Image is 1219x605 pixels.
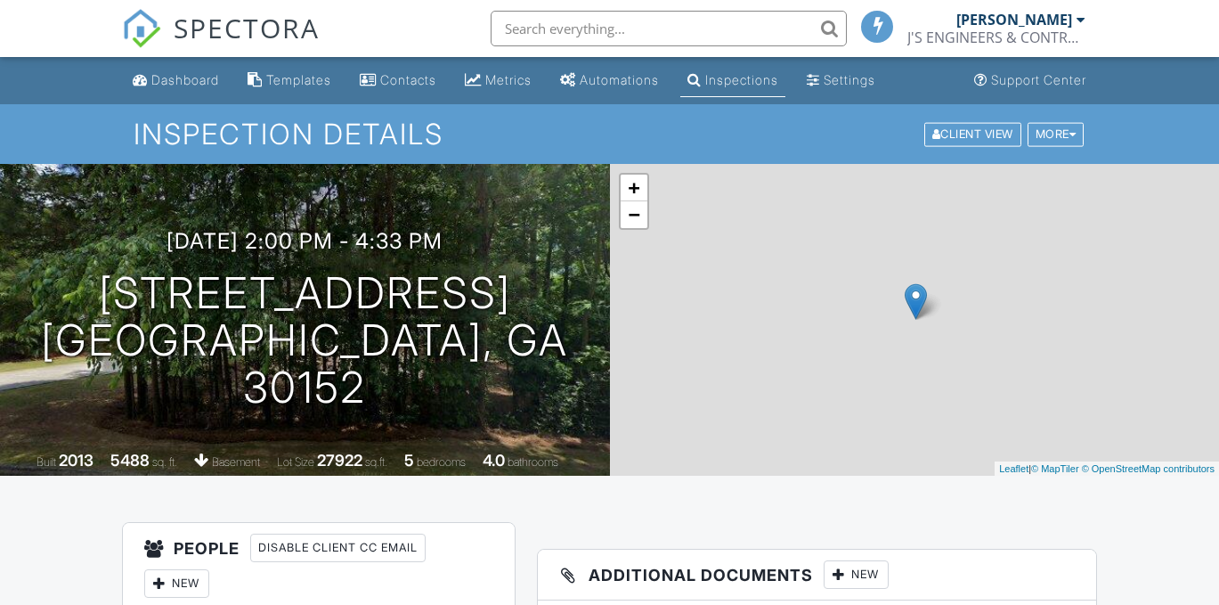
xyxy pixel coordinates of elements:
[491,11,847,46] input: Search everything...
[174,9,320,46] span: SPECTORA
[1031,463,1079,474] a: © MapTiler
[277,455,314,469] span: Lot Size
[967,64,1093,97] a: Support Center
[250,534,426,562] div: Disable Client CC Email
[508,455,558,469] span: bathrooms
[317,451,362,470] div: 27922
[580,72,659,87] div: Automations
[110,451,150,470] div: 5488
[991,72,1086,87] div: Support Center
[417,455,466,469] span: bedrooms
[28,270,581,411] h1: [STREET_ADDRESS] [GEOGRAPHIC_DATA], GA 30152
[621,175,647,201] a: Zoom in
[999,463,1028,474] a: Leaflet
[151,72,219,87] div: Dashboard
[365,455,387,469] span: sq.ft.
[538,550,1096,601] h3: Additional Documents
[621,201,647,228] a: Zoom out
[59,451,93,470] div: 2013
[353,64,443,97] a: Contacts
[922,127,1026,140] a: Client View
[680,64,785,97] a: Inspections
[458,64,539,97] a: Metrics
[122,9,161,48] img: The Best Home Inspection Software - Spectora
[167,229,443,253] h3: [DATE] 2:00 pm - 4:33 pm
[212,455,260,469] span: basement
[485,72,532,87] div: Metrics
[122,24,320,61] a: SPECTORA
[266,72,331,87] div: Templates
[134,119,1086,150] h1: Inspection Details
[126,64,226,97] a: Dashboard
[483,451,505,470] div: 4.0
[956,11,1072,29] div: [PERSON_NAME]
[924,122,1021,146] div: Client View
[995,462,1219,477] div: |
[380,72,436,87] div: Contacts
[240,64,338,97] a: Templates
[144,569,209,598] div: New
[824,72,875,87] div: Settings
[824,560,889,589] div: New
[404,451,414,470] div: 5
[1028,122,1085,146] div: More
[553,64,666,97] a: Automations (Basic)
[1082,463,1215,474] a: © OpenStreetMap contributors
[37,455,56,469] span: Built
[152,455,177,469] span: sq. ft.
[907,29,1085,46] div: J'S ENGINEERS & CONTRACTORS
[705,72,778,87] div: Inspections
[800,64,882,97] a: Settings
